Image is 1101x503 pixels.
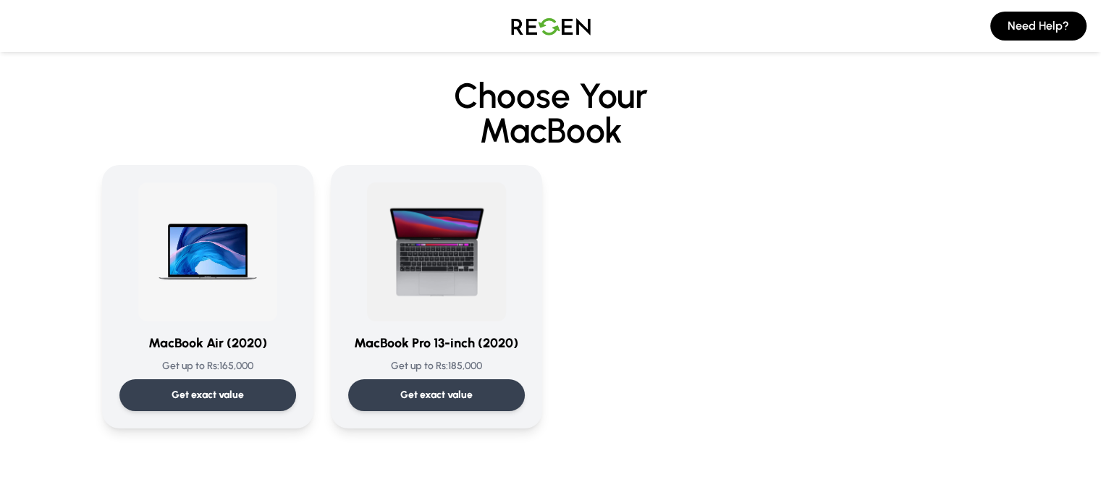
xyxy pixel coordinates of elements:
h3: MacBook Pro 13-inch (2020) [348,333,525,353]
p: Get exact value [172,388,244,402]
h3: MacBook Air (2020) [119,333,296,353]
p: Get up to Rs: 165,000 [119,359,296,373]
span: Choose Your [454,75,648,117]
img: MacBook Air (2020) [138,182,277,321]
p: Get up to Rs: 185,000 [348,359,525,373]
span: MacBook [102,113,1000,148]
img: MacBook Pro 13-inch (2020) [367,182,506,321]
p: Get exact value [400,388,473,402]
button: Need Help? [990,12,1087,41]
img: Logo [500,6,602,46]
